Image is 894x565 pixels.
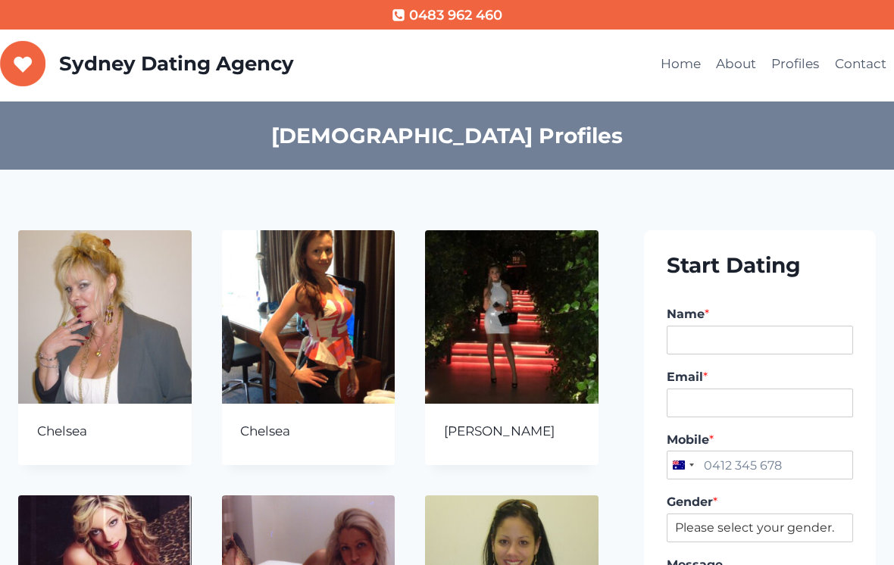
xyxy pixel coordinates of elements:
label: Name [667,307,853,323]
label: Mobile [667,432,853,448]
label: Email [667,370,853,386]
span: 0483 962 460 [409,5,502,27]
button: Selected country [667,451,699,479]
a: Contact [827,46,894,83]
img: Chelsea [18,230,192,404]
input: Mobile [667,451,853,479]
a: Chelsea [37,423,87,439]
a: [PERSON_NAME] [444,423,555,439]
p: Sydney Dating Agency [59,52,294,76]
a: About [708,46,764,83]
a: Chelsea [240,423,290,439]
h2: Start Dating [667,249,853,281]
img: Chelsea [222,230,395,404]
a: Profiles [764,46,827,83]
img: Chloe [425,230,599,404]
a: Home [653,46,708,83]
h2: [DEMOGRAPHIC_DATA] Profiles [18,120,876,151]
label: Gender [667,495,853,510]
a: 0483 962 460 [392,5,502,27]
